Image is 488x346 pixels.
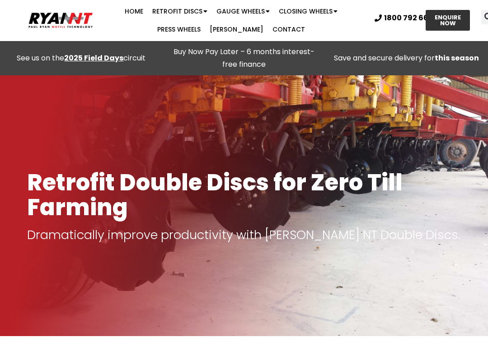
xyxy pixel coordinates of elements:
a: Closing Wheels [274,2,342,20]
span: ENQUIRE NOW [434,14,462,26]
a: ENQUIRE NOW [426,10,470,31]
span: 1800 792 668 [384,14,433,22]
a: 1800 792 668 [375,14,433,22]
a: Gauge Wheels [212,2,274,20]
a: Retrofit Discs [148,2,212,20]
a: [PERSON_NAME] [205,20,268,38]
a: 2025 Field Days [64,53,123,63]
a: Press Wheels [153,20,205,38]
img: Ryan NT logo [27,10,94,31]
a: Home [120,2,148,20]
p: Buy Now Pay Later – 6 months interest-free finance [167,46,321,71]
strong: this season [435,53,479,63]
p: Dramatically improve productivity with [PERSON_NAME] NT Double Discs. [27,229,461,241]
h1: Retrofit Double Discs for Zero Till Farming [27,170,461,220]
a: Contact [268,20,310,38]
div: See us on the circuit [5,52,158,65]
p: Save and secure delivery for [330,52,483,65]
nav: Menu [94,2,368,38]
